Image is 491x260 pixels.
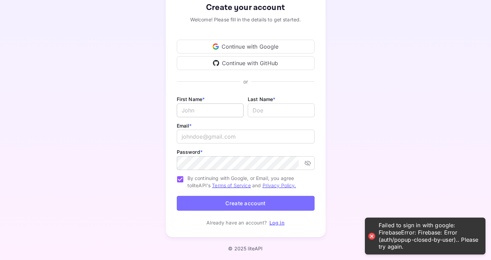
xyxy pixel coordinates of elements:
[177,16,315,23] div: Welcome! Please fill in the details to get started.
[379,222,479,250] div: Failed to sign in with google: FirebaseError: Firebase: Error (auth/popup-closed-by-user).. Pleas...
[177,40,315,53] div: Continue with Google
[269,220,285,226] a: Log in
[177,96,205,102] label: First Name
[206,219,267,226] p: Already have an account?
[177,123,192,129] label: Email
[177,149,203,155] label: Password
[177,196,315,211] button: Create account
[177,1,315,14] div: Create your account
[228,246,263,251] p: © 2025 liteAPI
[177,56,315,70] div: Continue with GitHub
[212,182,250,188] a: Terms of Service
[177,103,244,117] input: John
[263,182,296,188] a: Privacy Policy.
[248,96,276,102] label: Last Name
[177,130,315,143] input: johndoe@gmail.com
[301,157,314,169] button: toggle password visibility
[248,103,315,117] input: Doe
[187,174,309,189] span: By continuing with Google, or Email, you agree to liteAPI's and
